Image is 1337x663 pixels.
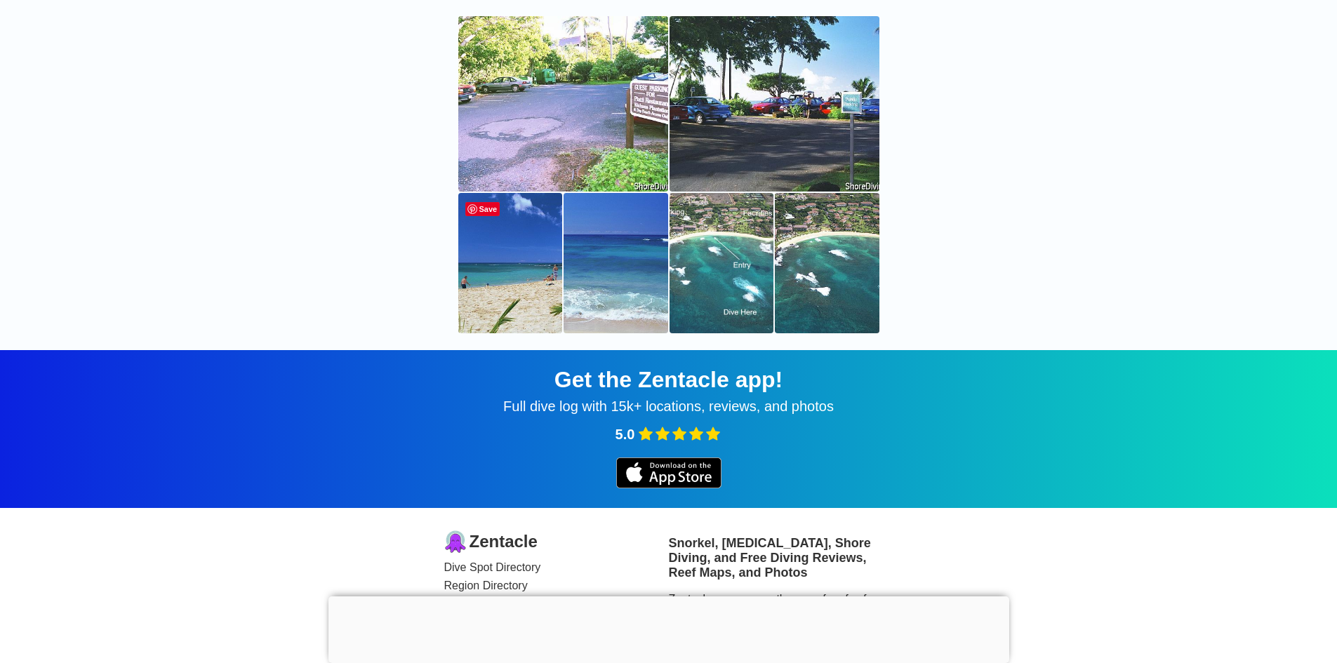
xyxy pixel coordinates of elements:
img: Sheraton Caverns [775,193,879,333]
iframe: Advertisement [328,596,1009,659]
img: Even close to shore, you can see that the bottom will be interesting. [564,193,668,333]
div: Full dive log with 15k+ locations, reviews, and photos [17,399,1320,415]
span: Zentacle [470,532,538,551]
img: Entry is straight out this sandy beach. [458,193,563,333]
img: Here is the primary parking for a dozen cars right next to the public access beach [670,16,879,192]
img: iOS app store [616,457,721,488]
img: logo [444,530,467,553]
a: iOS app store [616,478,721,490]
span: 5.0 [616,427,635,443]
img: If the primary parking is full, go back about 100 feet to find this additional parking. [458,16,668,192]
img: Generally, you could follow the channels out to the deeper water, but we do not recommend it. See... [670,193,774,333]
div: Zentacle encourages the use of reef safe sunscreen that doesn't contain [MEDICAL_DATA] and [MEDIC... [669,593,893,643]
a: Dive Spot Directory [444,561,669,574]
a: Region Directory [444,580,669,592]
h3: Snorkel, [MEDICAL_DATA], Shore Diving, and Free Diving Reviews, Reef Maps, and Photos [669,536,893,580]
div: Get the Zentacle app! [17,367,1320,393]
span: Save [465,202,500,216]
